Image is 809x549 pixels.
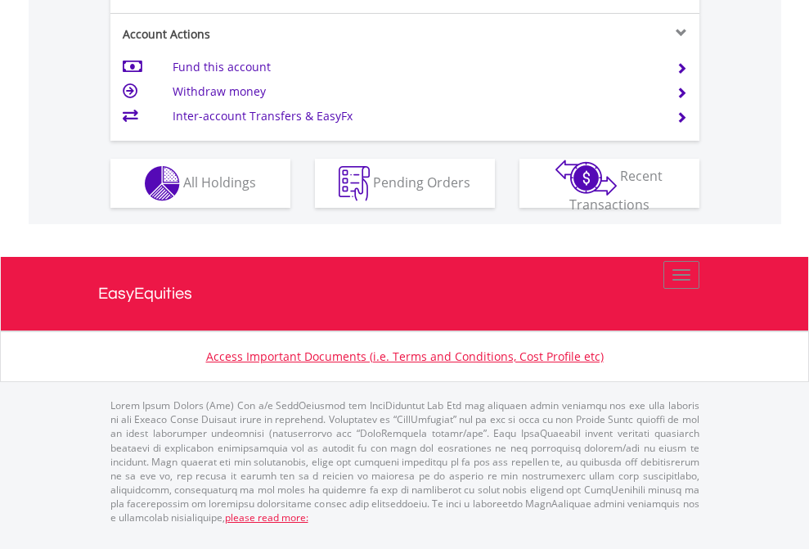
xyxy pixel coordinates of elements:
[110,398,699,524] p: Lorem Ipsum Dolors (Ame) Con a/e SeddOeiusmod tem InciDiduntut Lab Etd mag aliquaen admin veniamq...
[173,104,656,128] td: Inter-account Transfers & EasyFx
[110,26,405,43] div: Account Actions
[173,55,656,79] td: Fund this account
[183,173,256,191] span: All Holdings
[339,166,370,201] img: pending_instructions-wht.png
[225,511,308,524] a: please read more:
[110,159,290,208] button: All Holdings
[555,160,617,196] img: transactions-zar-wht.png
[373,173,470,191] span: Pending Orders
[98,257,712,331] a: EasyEquities
[145,166,180,201] img: holdings-wht.png
[315,159,495,208] button: Pending Orders
[519,159,699,208] button: Recent Transactions
[206,349,604,364] a: Access Important Documents (i.e. Terms and Conditions, Cost Profile etc)
[173,79,656,104] td: Withdraw money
